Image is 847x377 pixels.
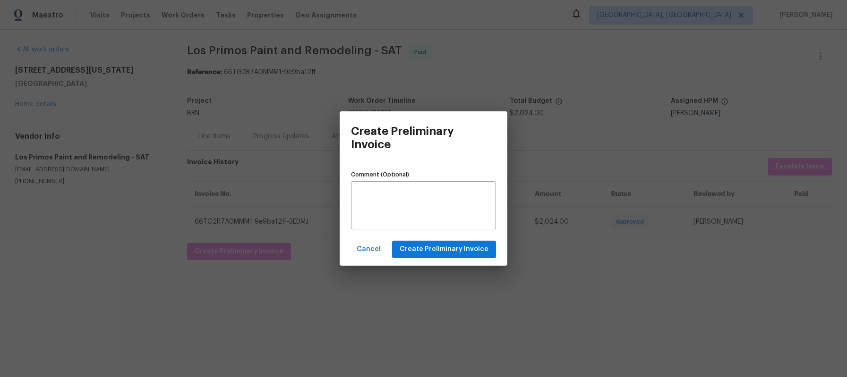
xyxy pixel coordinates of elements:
button: Create Preliminary Invoice [392,241,496,258]
span: Cancel [357,243,381,255]
span: Create Preliminary Invoice [400,243,488,255]
label: Comment (Optional) [351,172,496,177]
h3: Create Preliminary Invoice [351,125,471,151]
button: Cancel [353,241,385,258]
